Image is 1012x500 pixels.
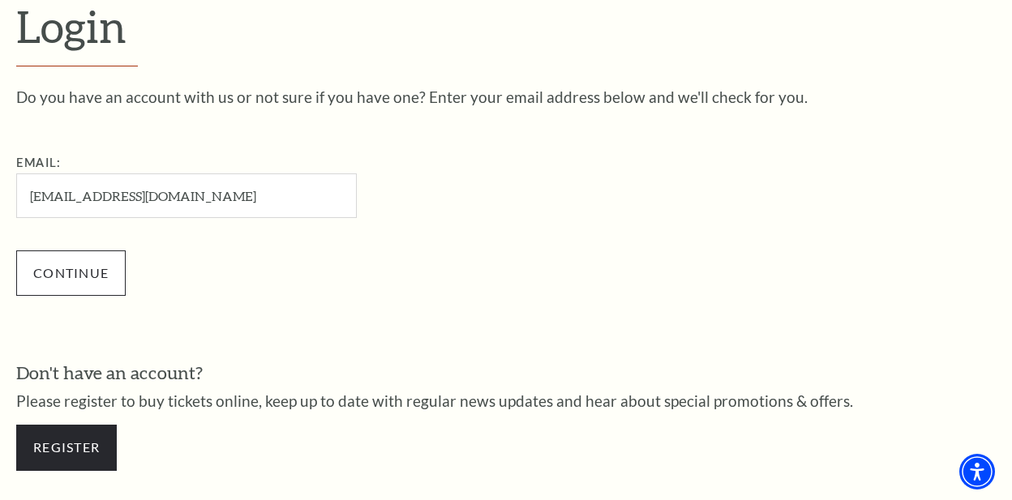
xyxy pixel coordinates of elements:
h3: Don't have an account? [16,361,996,386]
div: Accessibility Menu [959,454,995,489]
input: Required [16,173,357,218]
label: Email: [16,156,61,169]
p: Do you have an account with us or not sure if you have one? Enter your email address below and we... [16,89,996,105]
p: Please register to buy tickets online, keep up to date with regular news updates and hear about s... [16,393,996,408]
a: Register [16,425,117,470]
input: Submit button [16,250,126,296]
